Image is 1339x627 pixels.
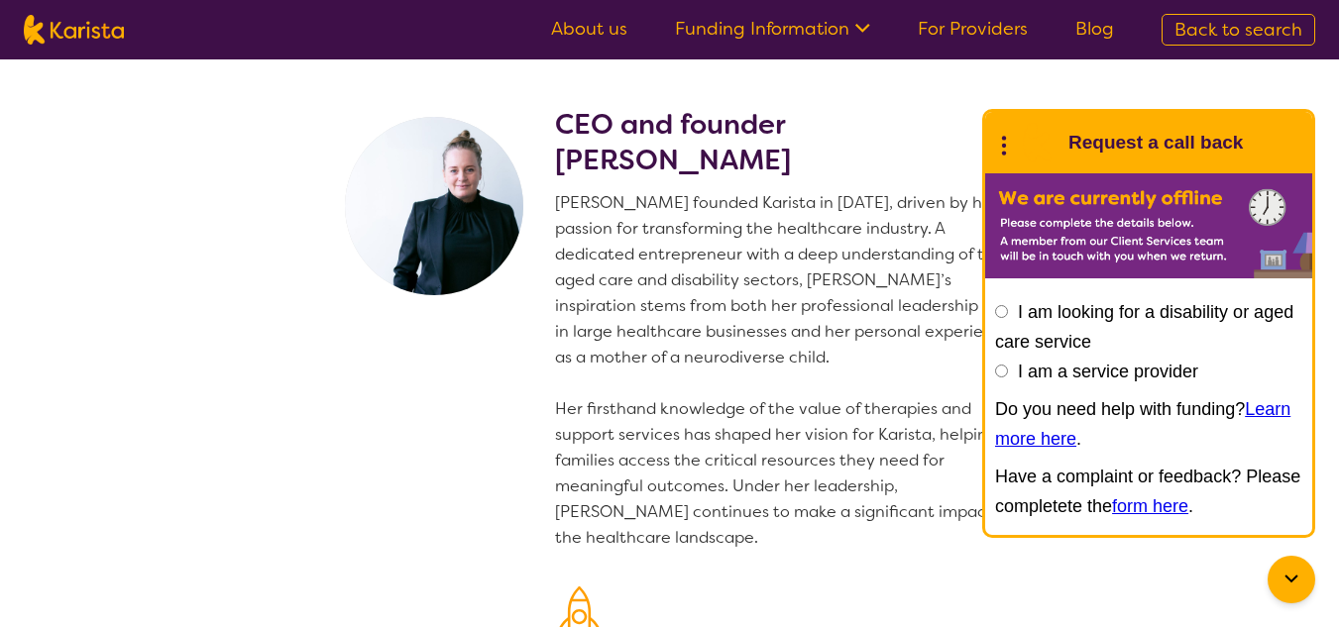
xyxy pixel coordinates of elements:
p: Do you need help with funding? . [995,394,1302,454]
p: Have a complaint or feedback? Please completete the . [995,462,1302,521]
a: About us [551,17,627,41]
p: [PERSON_NAME] founded Karista in [DATE], driven by her passion for transforming the healthcare in... [555,190,1027,551]
a: For Providers [918,17,1028,41]
h2: CEO and founder [PERSON_NAME] [555,107,1027,178]
a: Blog [1075,17,1114,41]
h1: Request a call back [1068,128,1243,157]
a: form here [1112,496,1188,516]
label: I am a service provider [1018,362,1198,381]
span: Back to search [1174,18,1302,42]
a: Funding Information [675,17,870,41]
img: Karista [1017,123,1057,162]
img: Karista logo [24,15,124,45]
img: Karista offline chat form to request call back [985,173,1312,278]
label: I am looking for a disability or aged care service [995,302,1293,352]
a: Back to search [1162,14,1315,46]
